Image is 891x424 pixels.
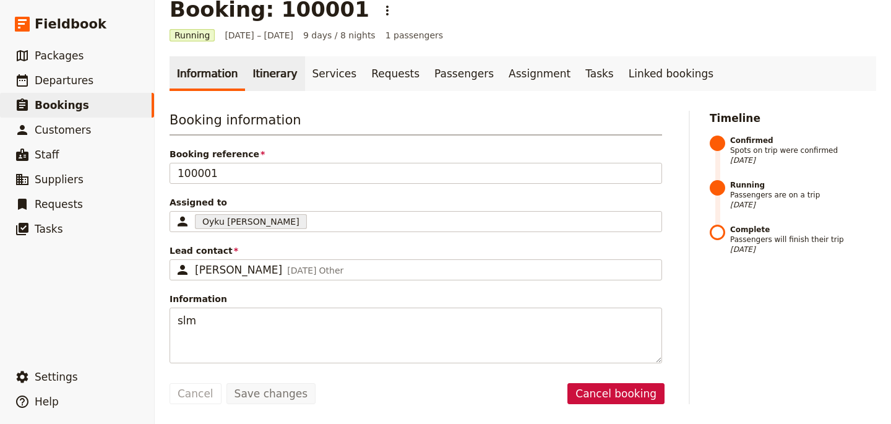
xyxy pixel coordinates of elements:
textarea: Information [170,308,662,363]
span: Customers [35,124,91,136]
span: Spots on trip were confirmed [730,136,876,165]
span: Bookings [35,99,89,111]
span: [DATE] [730,155,876,165]
strong: Complete [730,225,876,235]
span: 9 days / 8 nights [303,29,376,41]
span: Help [35,396,59,408]
span: 1 passengers [385,29,443,41]
span: [PERSON_NAME] [195,264,282,276]
span: Suppliers [35,173,84,186]
span: Departures [35,74,93,87]
span: Requests [35,198,83,210]
span: [DATE] [730,200,876,210]
a: Linked bookings [621,56,721,91]
button: Save changes [226,383,316,404]
input: Assigned toOyku [PERSON_NAME]Clear input [309,214,312,229]
span: Lead contact [170,244,662,257]
span: Passengers will finish their trip [730,225,876,254]
strong: Confirmed [730,136,876,145]
a: Passengers [427,56,501,91]
span: Fieldbook [35,15,106,33]
a: Information [170,56,245,91]
span: Staff [35,149,59,161]
span: [DATE] – [DATE] [225,29,293,41]
strong: Running [730,180,876,190]
a: Services [305,56,364,91]
a: Requests [364,56,427,91]
input: Booking reference [170,163,662,184]
button: Cancel booking [567,383,665,404]
a: Itinerary [245,56,304,91]
a: Tasks [578,56,621,91]
span: Passengers are on a trip [730,180,876,210]
span: Packages [35,50,84,62]
span: ​ [175,262,190,277]
span: Running [170,29,215,41]
span: Information [170,293,662,305]
span: Settings [35,371,78,383]
a: Assignment [501,56,578,91]
span: [DATE] [730,244,876,254]
h3: Booking information [170,111,662,136]
span: Assigned to [170,196,662,209]
h2: Timeline [710,111,876,126]
span: [DATE] [287,266,316,275]
span: Tasks [35,223,63,235]
button: Cancel [170,383,222,404]
span: Oyku [PERSON_NAME] [202,215,299,228]
span: Booking reference [170,148,662,160]
span: Other [319,266,344,275]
